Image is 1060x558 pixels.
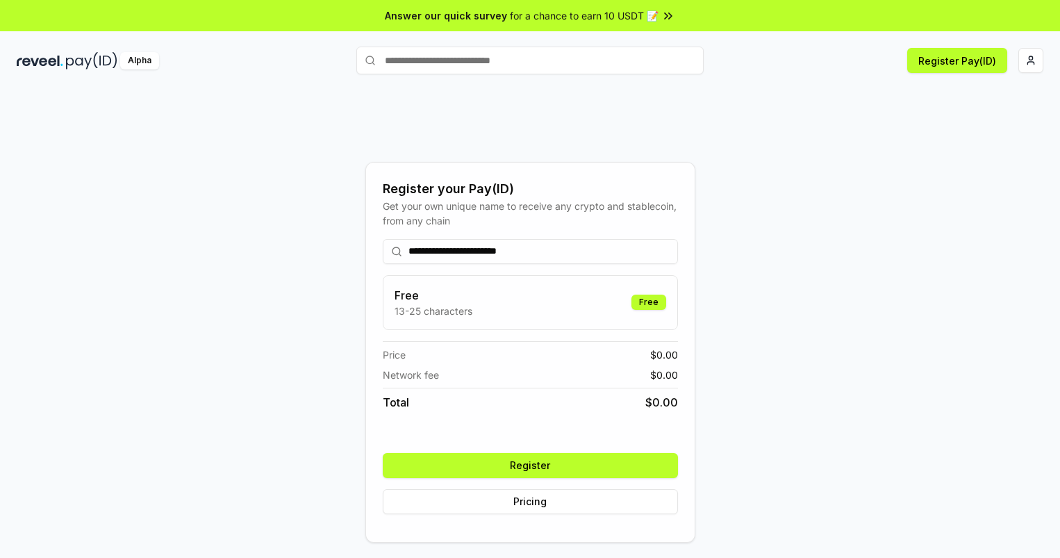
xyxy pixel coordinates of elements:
[383,489,678,514] button: Pricing
[385,8,507,23] span: Answer our quick survey
[17,52,63,69] img: reveel_dark
[383,199,678,228] div: Get your own unique name to receive any crypto and stablecoin, from any chain
[631,295,666,310] div: Free
[120,52,159,69] div: Alpha
[650,368,678,382] span: $ 0.00
[383,453,678,478] button: Register
[395,287,472,304] h3: Free
[650,347,678,362] span: $ 0.00
[645,394,678,411] span: $ 0.00
[907,48,1007,73] button: Register Pay(ID)
[66,52,117,69] img: pay_id
[383,347,406,362] span: Price
[383,394,409,411] span: Total
[395,304,472,318] p: 13-25 characters
[383,368,439,382] span: Network fee
[510,8,659,23] span: for a chance to earn 10 USDT 📝
[383,179,678,199] div: Register your Pay(ID)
